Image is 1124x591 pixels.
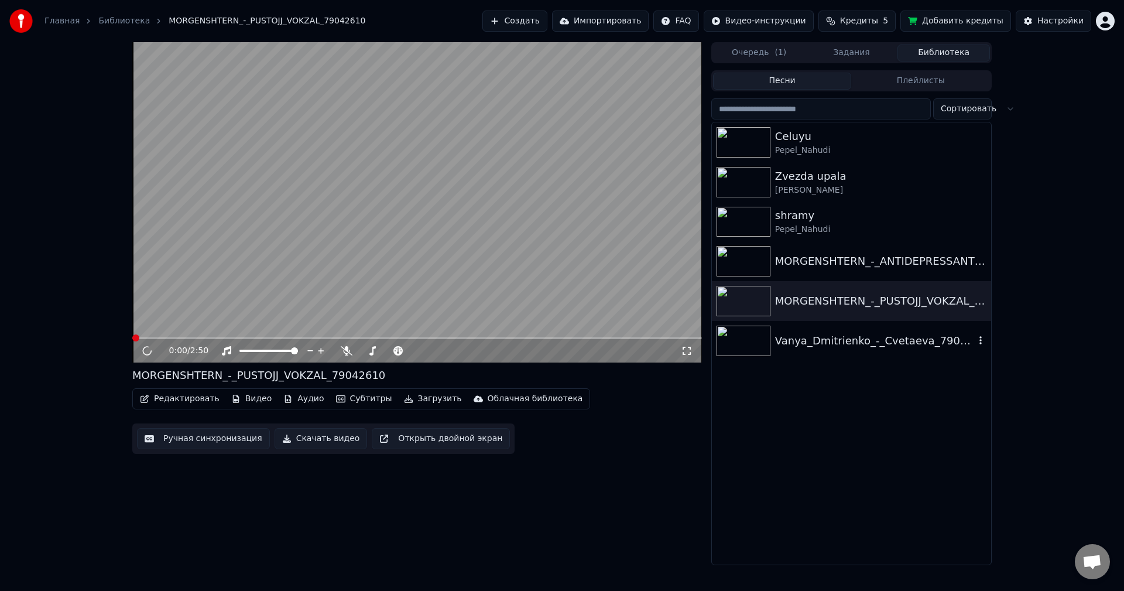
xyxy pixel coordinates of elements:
span: 5 [883,15,888,27]
a: Библиотека [98,15,150,27]
div: / [169,345,197,357]
button: Видео [227,391,277,407]
div: MORGENSHTERN_-_ANTIDEPRESSANTY_79042609 [775,253,986,269]
button: Скачать видео [275,428,368,449]
span: Сортировать [941,103,996,115]
button: Импортировать [552,11,649,32]
button: Редактировать [135,391,224,407]
button: Очередь [713,45,806,62]
div: Celuyu [775,128,986,145]
img: youka [9,9,33,33]
span: 0:00 [169,345,187,357]
div: MORGENSHTERN_-_PUSTOJJ_VOKZAL_79042610 [132,367,385,384]
button: Плейлисты [851,73,990,90]
button: Библиотека [897,45,990,62]
nav: breadcrumb [44,15,365,27]
button: Субтитры [331,391,397,407]
div: shramy [775,207,986,224]
button: Задания [806,45,898,62]
span: MORGENSHTERN_-_PUSTOJJ_VOKZAL_79042610 [169,15,365,27]
div: Vanya_Dmitrienko_-_Cvetaeva_79014109 [775,333,975,349]
button: Кредиты5 [818,11,896,32]
div: Pepel_Nahudi [775,145,986,156]
div: Настройки [1037,15,1084,27]
button: Создать [482,11,547,32]
button: Видео-инструкции [704,11,814,32]
button: FAQ [653,11,698,32]
a: Главная [44,15,80,27]
button: Аудио [279,391,328,407]
div: Открытый чат [1075,544,1110,579]
div: Pepel_Nahudi [775,224,986,235]
button: Открыть двойной экран [372,428,510,449]
div: Облачная библиотека [488,393,583,405]
button: Песни [713,73,852,90]
span: ( 1 ) [775,47,786,59]
button: Загрузить [399,391,467,407]
div: [PERSON_NAME] [775,185,986,196]
span: 2:50 [190,345,208,357]
div: Zvezda upala [775,168,986,185]
div: MORGENSHTERN_-_PUSTOJJ_VOKZAL_79042610 [775,293,986,309]
button: Ручная синхронизация [137,428,270,449]
button: Настройки [1016,11,1091,32]
button: Добавить кредиты [900,11,1011,32]
span: Кредиты [840,15,878,27]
